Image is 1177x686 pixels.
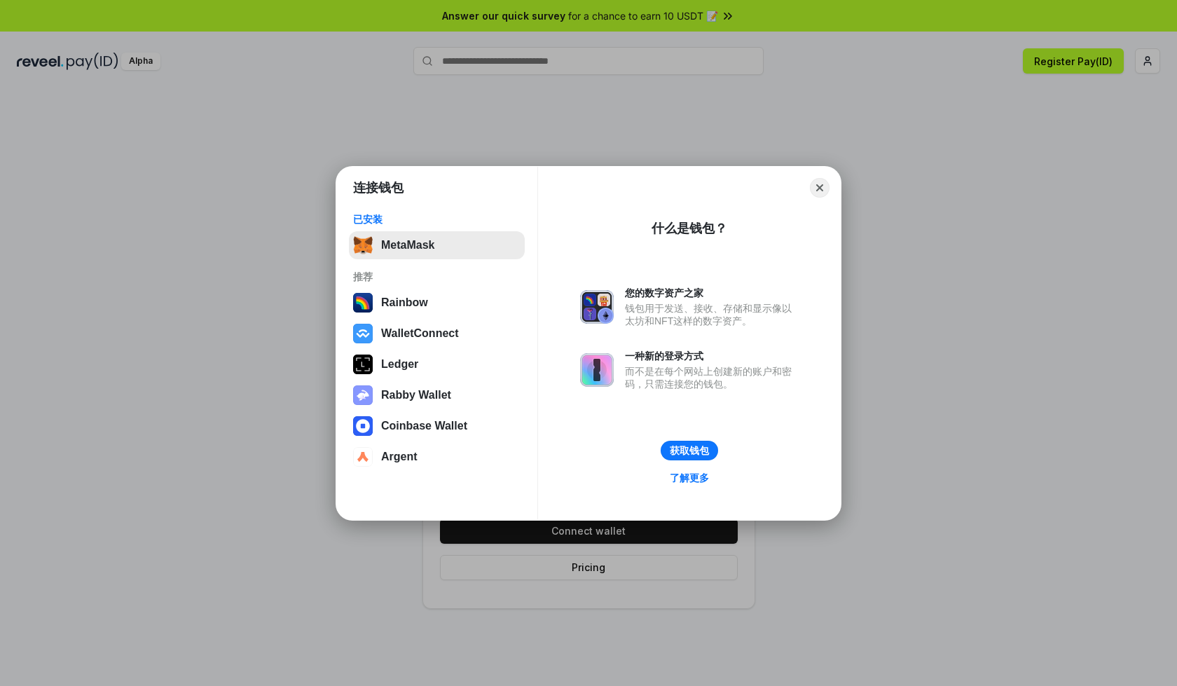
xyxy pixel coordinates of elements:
[381,327,459,340] div: WalletConnect
[661,469,717,487] a: 了解更多
[349,381,525,409] button: Rabby Wallet
[810,178,830,198] button: Close
[652,220,727,237] div: 什么是钱包？
[625,287,799,299] div: 您的数字资产之家
[349,320,525,348] button: WalletConnect
[349,350,525,378] button: Ledger
[661,441,718,460] button: 获取钱包
[381,451,418,463] div: Argent
[381,389,451,402] div: Rabby Wallet
[670,444,709,457] div: 获取钱包
[349,289,525,317] button: Rainbow
[381,358,418,371] div: Ledger
[353,235,373,255] img: svg+xml,%3Csvg%20fill%3D%22none%22%20height%3D%2233%22%20viewBox%3D%220%200%2035%2033%22%20width%...
[353,416,373,436] img: svg+xml,%3Csvg%20width%3D%2228%22%20height%3D%2228%22%20viewBox%3D%220%200%2028%2028%22%20fill%3D...
[353,179,404,196] h1: 连接钱包
[625,350,799,362] div: 一种新的登录方式
[625,365,799,390] div: 而不是在每个网站上创建新的账户和密码，只需连接您的钱包。
[353,270,521,283] div: 推荐
[349,412,525,440] button: Coinbase Wallet
[381,420,467,432] div: Coinbase Wallet
[353,355,373,374] img: svg+xml,%3Csvg%20xmlns%3D%22http%3A%2F%2Fwww.w3.org%2F2000%2Fsvg%22%20width%3D%2228%22%20height%3...
[349,443,525,471] button: Argent
[353,447,373,467] img: svg+xml,%3Csvg%20width%3D%2228%22%20height%3D%2228%22%20viewBox%3D%220%200%2028%2028%22%20fill%3D...
[353,385,373,405] img: svg+xml,%3Csvg%20xmlns%3D%22http%3A%2F%2Fwww.w3.org%2F2000%2Fsvg%22%20fill%3D%22none%22%20viewBox...
[670,472,709,484] div: 了解更多
[349,231,525,259] button: MetaMask
[580,353,614,387] img: svg+xml,%3Csvg%20xmlns%3D%22http%3A%2F%2Fwww.w3.org%2F2000%2Fsvg%22%20fill%3D%22none%22%20viewBox...
[580,290,614,324] img: svg+xml,%3Csvg%20xmlns%3D%22http%3A%2F%2Fwww.w3.org%2F2000%2Fsvg%22%20fill%3D%22none%22%20viewBox...
[381,296,428,309] div: Rainbow
[353,324,373,343] img: svg+xml,%3Csvg%20width%3D%2228%22%20height%3D%2228%22%20viewBox%3D%220%200%2028%2028%22%20fill%3D...
[381,239,434,252] div: MetaMask
[353,213,521,226] div: 已安装
[625,302,799,327] div: 钱包用于发送、接收、存储和显示像以太坊和NFT这样的数字资产。
[353,293,373,313] img: svg+xml,%3Csvg%20width%3D%22120%22%20height%3D%22120%22%20viewBox%3D%220%200%20120%20120%22%20fil...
